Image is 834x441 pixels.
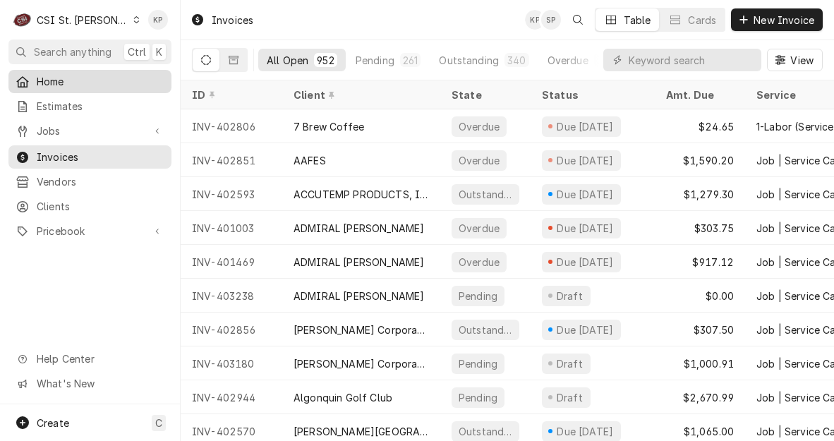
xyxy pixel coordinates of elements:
[731,8,823,31] button: New Invoice
[666,87,731,102] div: Amt. Due
[356,53,394,68] div: Pending
[294,221,424,236] div: ADMIRAL [PERSON_NAME]
[181,177,282,211] div: INV-402593
[555,153,615,168] div: Due [DATE]
[156,44,162,59] span: K
[555,424,615,439] div: Due [DATE]
[457,153,501,168] div: Overdue
[181,245,282,279] div: INV-401469
[403,53,418,68] div: 261
[555,119,615,134] div: Due [DATE]
[37,376,163,391] span: What's New
[34,44,111,59] span: Search anything
[37,99,164,114] span: Estimates
[555,221,615,236] div: Due [DATE]
[655,346,745,380] div: $1,000.91
[317,53,334,68] div: 952
[541,10,561,30] div: SP
[8,372,171,395] a: Go to What's New
[767,49,823,71] button: View
[688,13,716,28] div: Cards
[294,119,364,134] div: 7 Brew Coffee
[541,10,561,30] div: Shelley Politte's Avatar
[655,380,745,414] div: $2,670.99
[555,289,585,303] div: Draft
[507,53,526,68] div: 340
[555,356,585,371] div: Draft
[181,346,282,380] div: INV-403180
[8,170,171,193] a: Vendors
[555,187,615,202] div: Due [DATE]
[267,53,308,68] div: All Open
[294,322,429,337] div: [PERSON_NAME] Corporation
[294,87,426,102] div: Client
[629,49,754,71] input: Keyword search
[37,123,143,138] span: Jobs
[294,424,429,439] div: [PERSON_NAME][GEOGRAPHIC_DATA]
[655,177,745,211] div: $1,279.30
[181,313,282,346] div: INV-402856
[555,322,615,337] div: Due [DATE]
[181,279,282,313] div: INV-403238
[548,53,588,68] div: Overdue
[457,289,499,303] div: Pending
[655,109,745,143] div: $24.65
[13,10,32,30] div: C
[457,119,501,134] div: Overdue
[597,53,612,68] div: 351
[8,347,171,370] a: Go to Help Center
[37,150,164,164] span: Invoices
[148,10,168,30] div: Kym Parson's Avatar
[37,351,163,366] span: Help Center
[37,224,143,238] span: Pricebook
[8,195,171,218] a: Clients
[181,143,282,177] div: INV-402851
[8,40,171,64] button: Search anythingCtrlK
[294,356,429,371] div: [PERSON_NAME] Corporation
[555,390,585,405] div: Draft
[457,424,514,439] div: Outstanding
[192,87,268,102] div: ID
[8,145,171,169] a: Invoices
[37,417,69,429] span: Create
[294,187,429,202] div: ACCUTEMP PRODUCTS, INC.
[655,245,745,279] div: $917.12
[155,416,162,430] span: C
[37,13,128,28] div: CSI St. [PERSON_NAME]
[181,109,282,143] div: INV-402806
[13,10,32,30] div: CSI St. Louis's Avatar
[181,380,282,414] div: INV-402944
[624,13,651,28] div: Table
[542,87,641,102] div: Status
[294,390,392,405] div: Algonquin Golf Club
[751,13,817,28] span: New Invoice
[655,313,745,346] div: $307.50
[457,322,514,337] div: Outstanding
[525,10,545,30] div: KP
[128,44,146,59] span: Ctrl
[8,70,171,93] a: Home
[148,10,168,30] div: KP
[294,289,424,303] div: ADMIRAL [PERSON_NAME]
[37,74,164,89] span: Home
[294,255,424,270] div: ADMIRAL [PERSON_NAME]
[37,174,164,189] span: Vendors
[787,53,816,68] span: View
[8,119,171,143] a: Go to Jobs
[555,255,615,270] div: Due [DATE]
[8,95,171,118] a: Estimates
[457,390,499,405] div: Pending
[457,356,499,371] div: Pending
[457,187,514,202] div: Outstanding
[655,211,745,245] div: $303.75
[8,219,171,243] a: Go to Pricebook
[294,153,326,168] div: AAFES
[439,53,499,68] div: Outstanding
[567,8,589,31] button: Open search
[37,199,164,214] span: Clients
[655,143,745,177] div: $1,590.20
[525,10,545,30] div: Kym Parson's Avatar
[181,211,282,245] div: INV-401003
[457,221,501,236] div: Overdue
[655,279,745,313] div: $0.00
